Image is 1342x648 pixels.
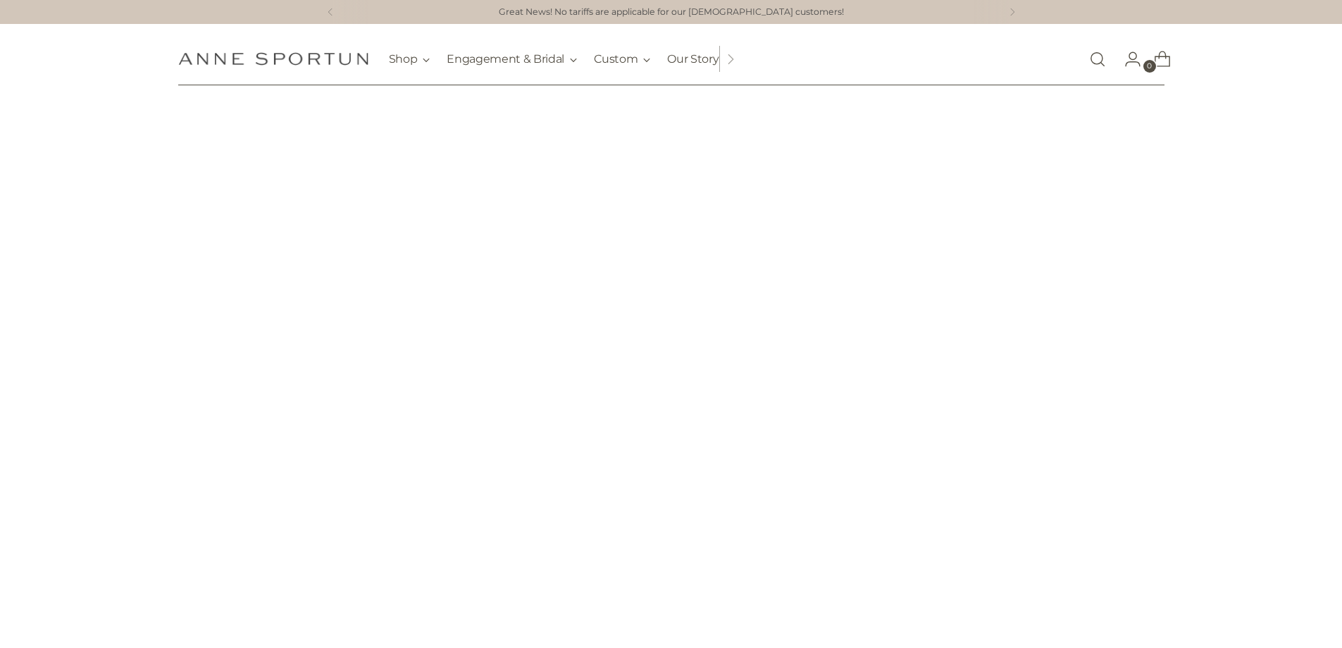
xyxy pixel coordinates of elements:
a: Open cart modal [1143,45,1171,73]
a: Go to the account page [1113,45,1141,73]
a: Great News! No tariffs are applicable for our [DEMOGRAPHIC_DATA] customers! [499,6,844,19]
button: Custom [594,44,650,75]
button: Shop [389,44,430,75]
a: Anne Sportun Fine Jewellery [178,52,368,66]
a: Our Story [667,44,719,75]
span: 0 [1143,60,1156,73]
a: Open search modal [1083,45,1112,73]
button: Engagement & Bridal [447,44,577,75]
